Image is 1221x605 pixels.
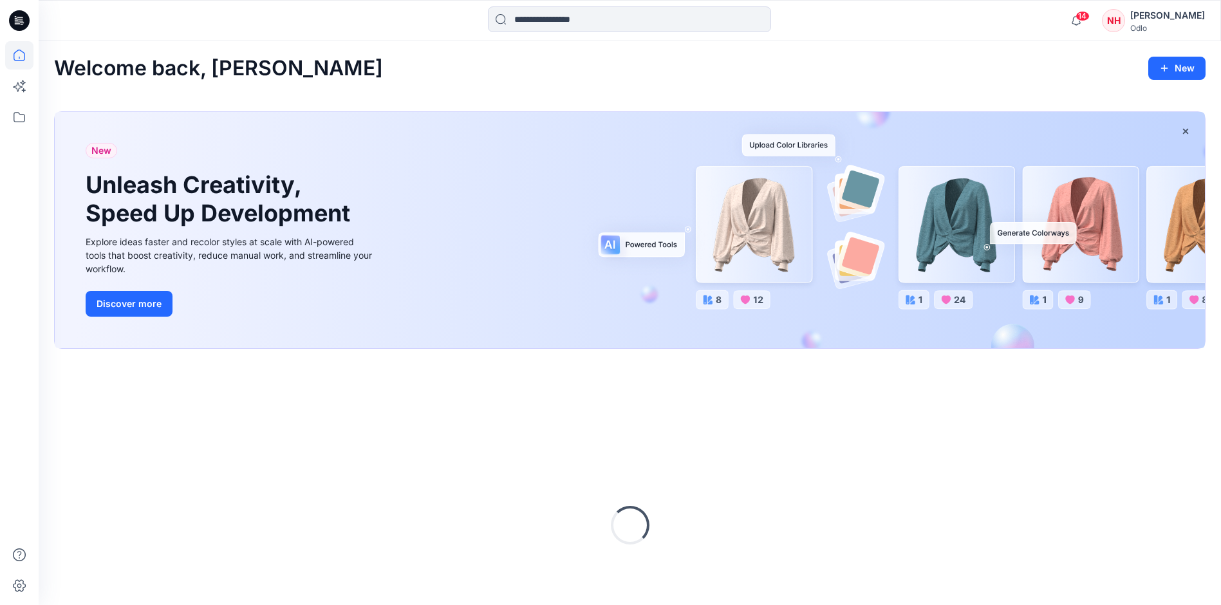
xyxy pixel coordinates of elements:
[86,171,356,227] h1: Unleash Creativity, Speed Up Development
[1076,11,1090,21] span: 14
[1102,9,1125,32] div: NH
[86,291,375,317] a: Discover more
[1148,57,1206,80] button: New
[1130,8,1205,23] div: [PERSON_NAME]
[86,235,375,275] div: Explore ideas faster and recolor styles at scale with AI-powered tools that boost creativity, red...
[91,143,111,158] span: New
[1130,23,1205,33] div: Odlo
[86,291,172,317] button: Discover more
[54,57,383,80] h2: Welcome back, [PERSON_NAME]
